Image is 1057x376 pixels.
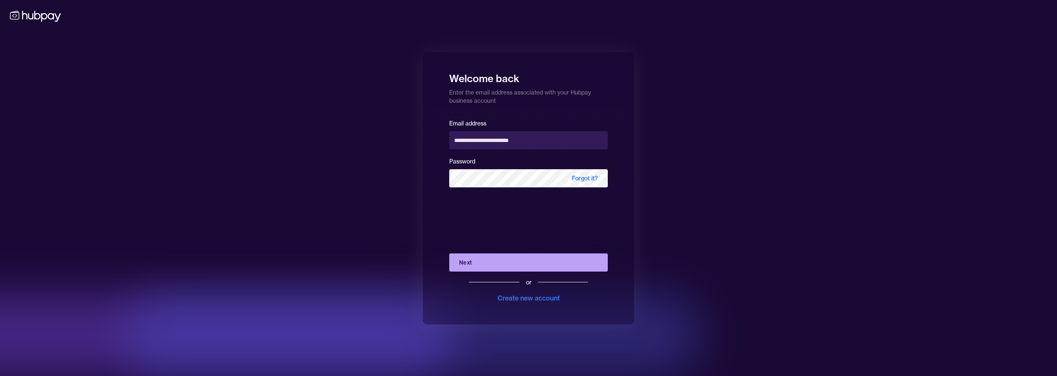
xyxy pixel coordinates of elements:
[449,253,608,272] button: Next
[449,120,486,127] label: Email address
[449,85,608,105] p: Enter the email address associated with your Hubpay business account
[562,169,608,187] span: Forgot it?
[449,158,475,165] label: Password
[526,278,531,286] div: or
[498,293,560,303] div: Create new account
[449,67,608,85] h1: Welcome back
